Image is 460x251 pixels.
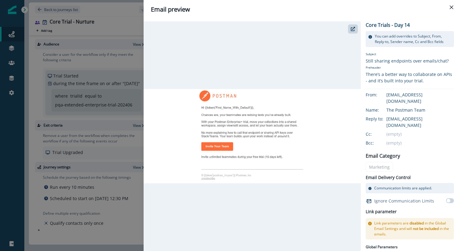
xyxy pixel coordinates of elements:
[386,140,454,146] div: (empty)
[366,71,454,84] div: There’s a better way to collaborate on APIs - and it’s built into your trial.
[386,107,454,113] div: The Postman Team
[366,107,396,113] div: Name:
[386,131,454,137] div: (empty)
[151,5,453,14] div: Email preview
[386,91,454,104] div: [EMAIL_ADDRESS][DOMAIN_NAME]
[366,52,454,58] p: Subject
[374,221,451,237] p: Link parameters are in the Global Email Settings and will in the emails.
[366,21,411,29] p: Core Trials - Day 14
[366,131,396,137] div: Cc:
[386,116,454,128] div: [EMAIL_ADDRESS][DOMAIN_NAME]
[375,34,451,45] p: You can add overrides to Subject, From, Reply-to, Sender name, Cc and Bcc fields
[366,116,396,122] div: Reply to:
[366,140,396,146] div: Bcc:
[366,91,396,98] div: From:
[366,58,454,64] div: Still sharing endpoints over emails/chat?
[366,208,397,216] h2: Link parameter
[409,221,424,226] span: disabled
[366,243,398,250] p: Global Parameters
[366,64,454,71] p: Preheader
[447,2,456,12] button: Close
[144,89,361,183] img: email asset unavailable
[413,226,439,231] span: not be included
